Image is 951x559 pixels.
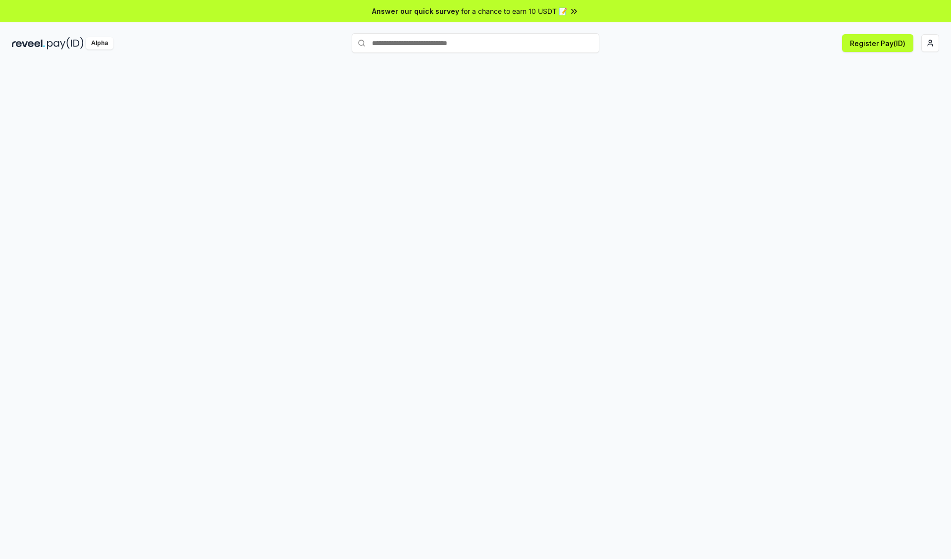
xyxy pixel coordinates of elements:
div: Alpha [86,37,113,50]
span: for a chance to earn 10 USDT 📝 [461,6,567,16]
img: pay_id [47,37,84,50]
button: Register Pay(ID) [842,34,913,52]
span: Answer our quick survey [372,6,459,16]
img: reveel_dark [12,37,45,50]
